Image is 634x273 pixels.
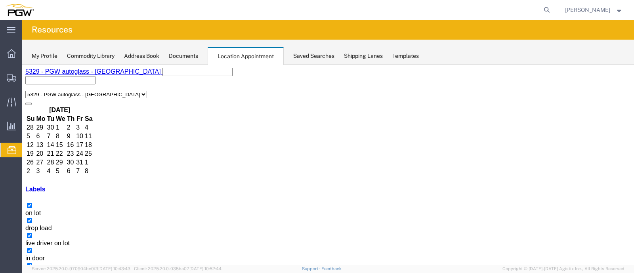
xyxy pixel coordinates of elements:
span: on lot [3,145,19,152]
td: 12 [4,76,13,84]
td: 7 [25,68,32,76]
td: 21 [25,85,32,93]
img: logo [6,4,34,16]
input: drop load [5,153,10,158]
span: [DATE] 10:43:43 [98,266,130,271]
td: 29 [33,94,44,102]
input: in door [5,183,10,189]
div: Saved Searches [293,52,334,60]
input: live driver on lot [5,168,10,174]
iframe: FS Legacy Container [22,65,634,265]
span: in door [3,190,23,197]
td: 30 [44,94,53,102]
td: 26 [4,94,13,102]
td: 11 [62,68,71,76]
a: Support [302,266,322,271]
div: Commodity Library [67,52,115,60]
td: 17 [53,76,61,84]
div: My Profile [32,52,57,60]
td: 27 [13,94,23,102]
td: 1 [62,94,71,102]
h4: Resources [32,20,73,40]
td: 5 [33,103,44,111]
td: 18 [62,76,71,84]
td: 10 [53,68,61,76]
div: Documents [169,52,198,60]
td: 15 [33,76,44,84]
span: Janet Claytor [565,6,610,14]
span: live driver on lot [3,175,48,182]
td: 16 [44,76,53,84]
span: [DATE] 10:52:44 [189,266,222,271]
span: Client: 2025.20.0-035ba07 [134,266,222,271]
td: 9 [44,68,53,76]
td: 22 [33,85,44,93]
td: 4 [25,103,32,111]
button: [PERSON_NAME] [565,5,623,15]
input: on lot [5,138,10,143]
td: 3 [13,103,23,111]
div: Location Appointment [208,47,284,65]
span: drop load [3,160,30,167]
td: 6 [44,103,53,111]
td: 23 [44,85,53,93]
td: 8 [33,68,44,76]
td: 20 [13,85,23,93]
td: 24 [53,85,61,93]
td: 25 [62,85,71,93]
a: Feedback [321,266,342,271]
td: 14 [25,76,32,84]
div: Shipping Lanes [344,52,383,60]
td: 7 [53,103,61,111]
td: 31 [53,94,61,102]
td: 13 [13,76,23,84]
a: Labels [3,121,23,128]
span: Copyright © [DATE]-[DATE] Agistix Inc., All Rights Reserved [502,265,624,272]
div: Address Book [124,52,159,60]
div: Templates [392,52,419,60]
td: 28 [25,94,32,102]
span: Server: 2025.20.0-970904bc0f3 [32,266,130,271]
td: 2 [4,103,13,111]
td: 19 [4,85,13,93]
td: 8 [62,103,71,111]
